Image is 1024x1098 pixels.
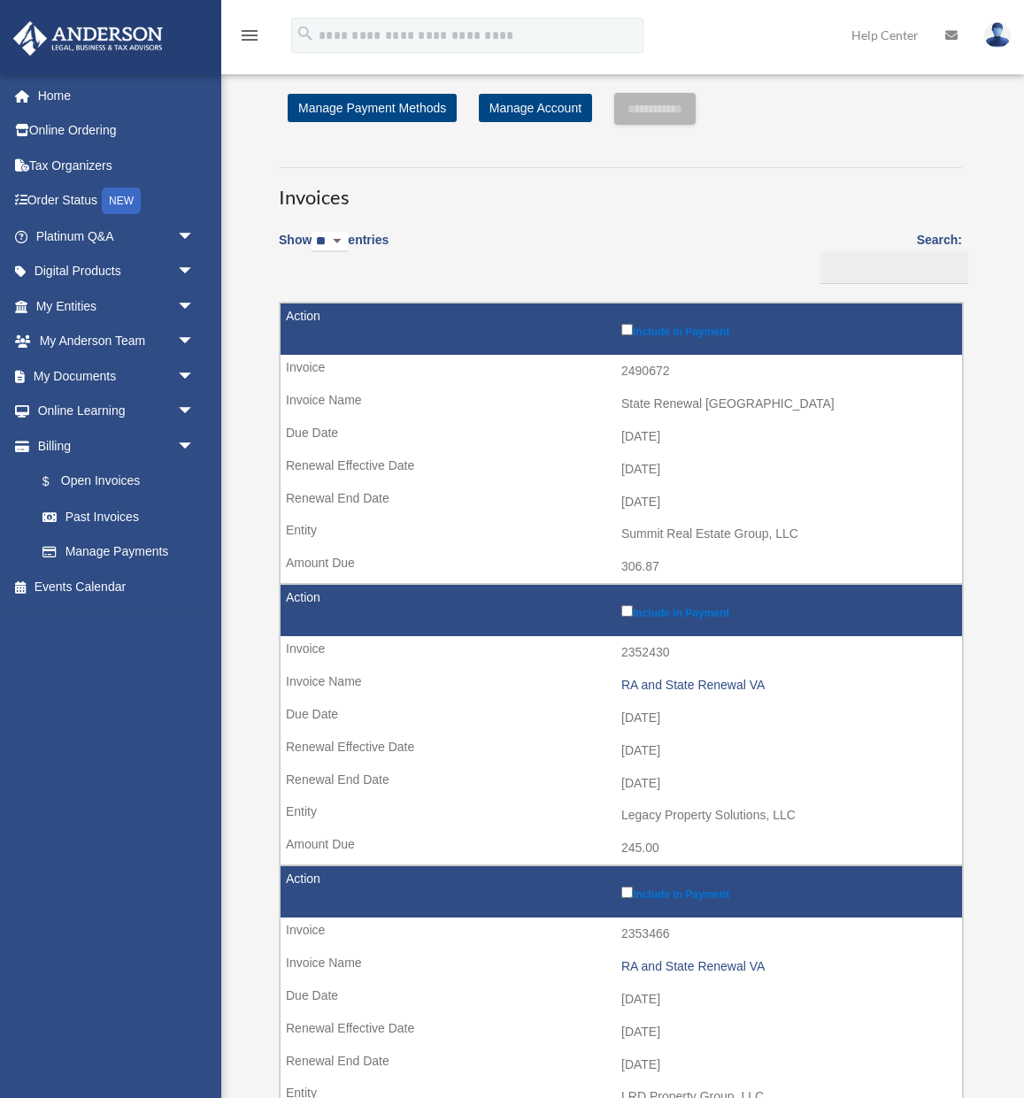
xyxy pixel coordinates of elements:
[25,534,212,570] a: Manage Payments
[239,25,260,46] i: menu
[177,428,212,465] span: arrow_drop_down
[12,394,221,429] a: Online Learningarrow_drop_down
[12,428,212,464] a: Billingarrow_drop_down
[177,219,212,255] span: arrow_drop_down
[621,320,953,338] label: Include in Payment
[281,420,962,454] td: [DATE]
[177,254,212,290] span: arrow_drop_down
[621,605,633,617] input: Include in Payment
[25,499,212,534] a: Past Invoices
[12,254,221,289] a: Digital Productsarrow_drop_down
[281,767,962,801] td: [DATE]
[281,734,962,768] td: [DATE]
[281,983,962,1017] td: [DATE]
[296,24,315,43] i: search
[621,959,953,974] div: RA and State Renewal VA
[279,229,389,270] label: Show entries
[8,21,168,56] img: Anderson Advisors Platinum Portal
[12,358,221,394] a: My Documentsarrow_drop_down
[281,1016,962,1049] td: [DATE]
[12,183,221,219] a: Order StatusNEW
[177,288,212,325] span: arrow_drop_down
[177,324,212,360] span: arrow_drop_down
[621,602,953,619] label: Include in Payment
[281,518,962,551] td: Summit Real Estate Group, LLC
[621,678,953,693] div: RA and State Renewal VA
[281,702,962,735] td: [DATE]
[621,396,953,411] div: State Renewal [GEOGRAPHIC_DATA]
[621,324,633,335] input: Include in Payment
[12,78,221,113] a: Home
[281,799,962,833] td: Legacy Property Solutions, LLC
[25,464,204,500] a: $Open Invoices
[281,355,962,388] td: 2490672
[281,1048,962,1082] td: [DATE]
[281,453,962,487] td: [DATE]
[281,486,962,519] td: [DATE]
[814,229,962,284] label: Search:
[12,113,221,149] a: Online Ordering
[281,918,962,951] td: 2353466
[288,94,457,122] a: Manage Payment Methods
[12,148,221,183] a: Tax Organizers
[12,569,221,604] a: Events Calendar
[621,883,953,901] label: Include in Payment
[621,887,633,898] input: Include in Payment
[281,832,962,865] td: 245.00
[820,251,968,285] input: Search:
[102,188,141,214] div: NEW
[281,636,962,670] td: 2352430
[12,324,221,359] a: My Anderson Teamarrow_drop_down
[12,219,221,254] a: Platinum Q&Aarrow_drop_down
[479,94,592,122] a: Manage Account
[177,394,212,430] span: arrow_drop_down
[239,31,260,46] a: menu
[984,22,1011,48] img: User Pic
[177,358,212,395] span: arrow_drop_down
[52,471,61,493] span: $
[279,167,962,211] h3: Invoices
[312,232,348,252] select: Showentries
[12,288,221,324] a: My Entitiesarrow_drop_down
[281,550,962,584] td: 306.87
